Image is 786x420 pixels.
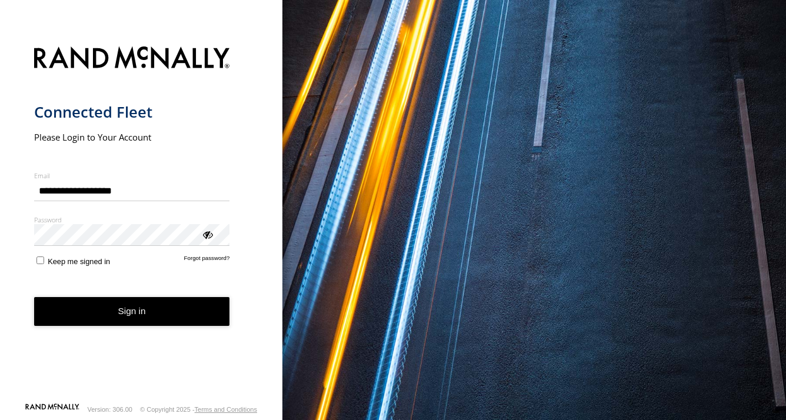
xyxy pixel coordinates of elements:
[25,404,79,415] a: Visit our Website
[184,255,230,266] a: Forgot password?
[34,215,230,224] label: Password
[34,171,230,180] label: Email
[48,257,110,266] span: Keep me signed in
[140,406,257,413] div: © Copyright 2025 -
[34,297,230,326] button: Sign in
[34,131,230,143] h2: Please Login to Your Account
[34,39,249,402] form: main
[201,228,213,240] div: ViewPassword
[88,406,132,413] div: Version: 306.00
[34,44,230,74] img: Rand McNally
[195,406,257,413] a: Terms and Conditions
[36,256,44,264] input: Keep me signed in
[34,102,230,122] h1: Connected Fleet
